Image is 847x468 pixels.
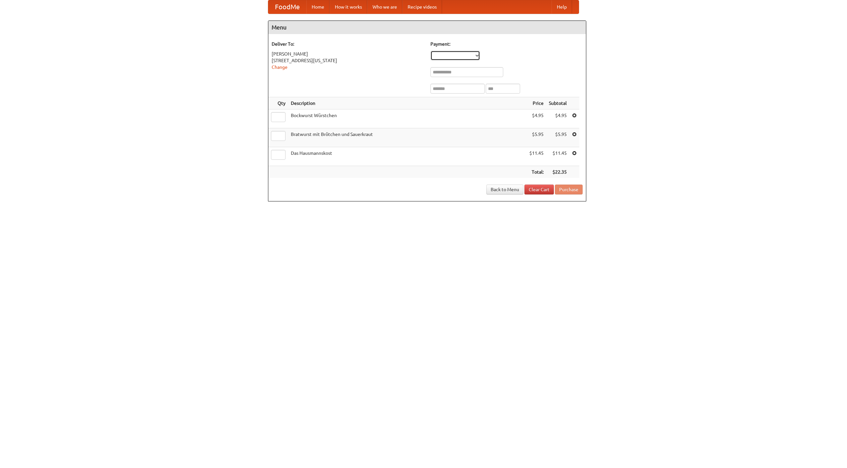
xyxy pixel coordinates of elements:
[288,128,527,147] td: Bratwurst mit Brötchen und Sauerkraut
[330,0,367,14] a: How it works
[288,109,527,128] td: Bockwurst Würstchen
[367,0,402,14] a: Who we are
[306,0,330,14] a: Home
[402,0,442,14] a: Recipe videos
[486,185,523,194] a: Back to Menu
[546,128,569,147] td: $5.95
[272,64,288,70] a: Change
[430,41,583,47] h5: Payment:
[272,51,424,57] div: [PERSON_NAME]
[268,0,306,14] a: FoodMe
[527,147,546,166] td: $11.45
[288,147,527,166] td: Das Hausmannskost
[555,185,583,194] button: Purchase
[268,21,586,34] h4: Menu
[527,97,546,109] th: Price
[546,166,569,178] th: $22.35
[527,128,546,147] td: $5.95
[552,0,572,14] a: Help
[527,109,546,128] td: $4.95
[524,185,554,194] a: Clear Cart
[288,97,527,109] th: Description
[546,97,569,109] th: Subtotal
[546,147,569,166] td: $11.45
[546,109,569,128] td: $4.95
[272,41,424,47] h5: Deliver To:
[527,166,546,178] th: Total:
[272,57,424,64] div: [STREET_ADDRESS][US_STATE]
[268,97,288,109] th: Qty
